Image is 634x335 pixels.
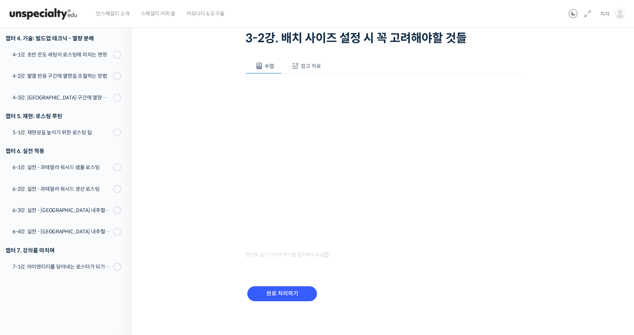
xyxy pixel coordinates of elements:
[67,244,76,250] span: 대화
[95,233,141,251] a: 설정
[12,51,111,59] div: 4-1강. 초반 온도 세팅이 로스팅에 미치는 영향
[6,146,121,156] div: 챕터 6. 실전 적용
[12,72,111,80] div: 4-2강. 발열 반응 구간에 열량을 조절하는 방법
[6,33,121,43] div: 챕터 4. 기술: 빌드업 테크닉 - 열량 분배
[12,163,111,171] div: 6-1강. 실전 - 과테말라 워시드 샘플 로스팅
[12,94,111,102] div: 4-3강. [GEOGRAPHIC_DATA] 구간에 열량을 조절하는 방법
[12,263,111,271] div: 7-1강. 아이덴티티를 담아내는 로스터가 되기 위해
[23,244,28,250] span: 홈
[12,185,111,193] div: 6-2강. 실전 - 과테말라 워시드 생산 로스팅
[2,233,48,251] a: 홈
[245,31,524,45] h1: 3-2강. 배치 사이즈 설정 시 꼭 고려해야할 것들
[48,233,95,251] a: 대화
[247,286,317,301] input: 완료 처리하기
[6,245,121,255] div: 챕터 7. 강의를 마치며
[12,128,111,136] div: 5-1강. 재현성을 높이기 위한 로스팅 팁
[6,111,121,121] div: 챕터 5. 재현: 로스팅 루틴
[265,63,274,69] span: 수업
[12,227,111,236] div: 6-4강. 실전 - [GEOGRAPHIC_DATA] 내추럴 생산 로스팅
[301,63,321,69] span: 참고 자료
[12,206,111,214] div: 6-3강. 실전 - [GEOGRAPHIC_DATA] 내추럴 샘플 로스팅
[113,244,122,250] span: 설정
[245,252,328,258] span: 영상이 끊기신다면 여기를 클릭해주세요
[600,11,610,17] span: 차차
